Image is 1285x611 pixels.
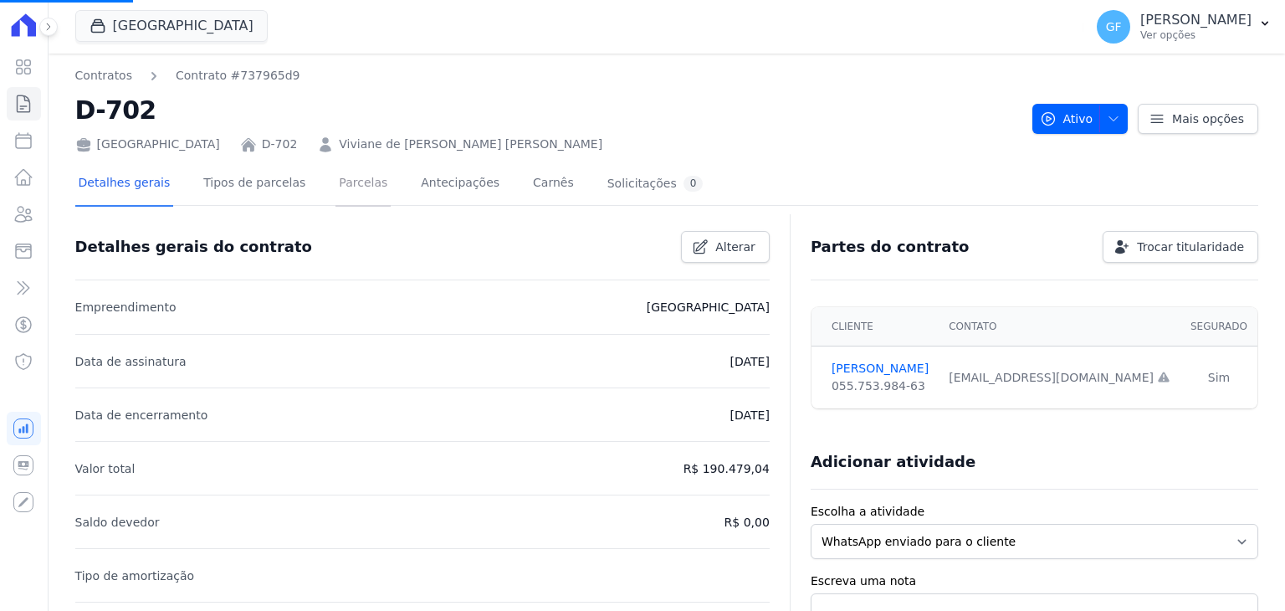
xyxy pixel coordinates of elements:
a: Viviane de [PERSON_NAME] [PERSON_NAME] [339,136,602,153]
td: Sim [1180,347,1257,409]
nav: Breadcrumb [75,67,300,85]
p: Saldo devedor [75,512,160,532]
a: Mais opções [1138,104,1258,134]
a: D-702 [262,136,298,153]
label: Escreva uma nota [811,572,1258,590]
button: [GEOGRAPHIC_DATA] [75,10,268,42]
label: Escolha a atividade [811,503,1258,521]
p: R$ 0,00 [724,512,770,532]
p: [DATE] [730,405,770,425]
a: Parcelas [335,162,391,207]
a: [PERSON_NAME] [832,360,929,377]
a: Carnês [530,162,577,207]
p: Valor total [75,459,136,479]
h3: Partes do contrato [811,237,970,257]
nav: Breadcrumb [75,67,1019,85]
span: Mais opções [1172,110,1244,127]
div: [GEOGRAPHIC_DATA] [75,136,220,153]
button: Ativo [1032,104,1129,134]
div: [EMAIL_ADDRESS][DOMAIN_NAME] [949,369,1170,387]
span: GF [1106,21,1122,33]
p: [PERSON_NAME] [1140,12,1252,28]
div: 055.753.984-63 [832,377,929,395]
p: Data de assinatura [75,352,187,372]
p: Empreendimento [75,297,177,317]
span: Ativo [1040,104,1093,134]
p: [DATE] [730,352,770,372]
p: R$ 190.479,04 [683,459,770,479]
a: Contratos [75,67,132,85]
a: Trocar titularidade [1103,231,1258,263]
div: Solicitações [607,176,704,192]
p: Data de encerramento [75,405,208,425]
p: [GEOGRAPHIC_DATA] [647,297,770,317]
span: Trocar titularidade [1137,239,1244,255]
th: Cliente [811,307,939,347]
p: Ver opções [1140,28,1252,42]
a: Alterar [681,231,770,263]
a: Contrato #737965d9 [176,67,300,85]
th: Contato [939,307,1180,347]
p: Tipo de amortização [75,566,195,586]
a: Antecipações [417,162,503,207]
a: Detalhes gerais [75,162,174,207]
span: Alterar [715,239,755,255]
a: Solicitações0 [604,162,707,207]
div: 0 [683,176,704,192]
h3: Adicionar atividade [811,452,975,472]
a: Tipos de parcelas [200,162,309,207]
th: Segurado [1180,307,1257,347]
h2: D-702 [75,91,1019,129]
button: GF [PERSON_NAME] Ver opções [1083,3,1285,50]
h3: Detalhes gerais do contrato [75,237,312,257]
